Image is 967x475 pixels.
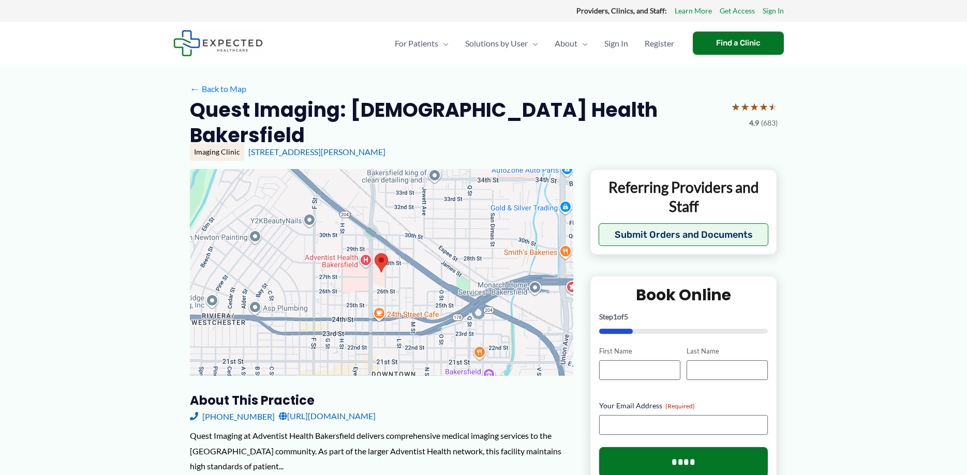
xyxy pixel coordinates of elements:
a: Sign In [596,25,636,62]
a: Sign In [763,4,784,18]
h2: Quest Imaging: [DEMOGRAPHIC_DATA] Health Bakersfield [190,97,723,148]
span: 4.9 [749,116,759,130]
strong: Providers, Clinics, and Staff: [576,6,667,15]
span: Menu Toggle [528,25,538,62]
a: Get Access [720,4,755,18]
span: ★ [759,97,768,116]
span: Sign In [604,25,628,62]
a: ←Back to Map [190,81,246,97]
h3: About this practice [190,392,573,408]
span: For Patients [395,25,438,62]
a: AboutMenu Toggle [546,25,596,62]
p: Referring Providers and Staff [599,178,769,216]
a: For PatientsMenu Toggle [386,25,457,62]
span: 5 [624,312,628,321]
span: ★ [750,97,759,116]
span: 1 [613,312,617,321]
span: ← [190,84,200,94]
a: Solutions by UserMenu Toggle [457,25,546,62]
a: Find a Clinic [693,32,784,55]
span: (683) [761,116,778,130]
a: [PHONE_NUMBER] [190,408,275,424]
span: Menu Toggle [438,25,449,62]
p: Step of [599,313,768,320]
span: Register [645,25,674,62]
img: Expected Healthcare Logo - side, dark font, small [173,30,263,56]
span: ★ [768,97,778,116]
h2: Book Online [599,285,768,305]
span: ★ [731,97,740,116]
a: Learn More [675,4,712,18]
span: Menu Toggle [577,25,588,62]
div: Imaging Clinic [190,143,244,161]
span: Solutions by User [465,25,528,62]
a: [STREET_ADDRESS][PERSON_NAME] [248,147,385,157]
label: Last Name [687,346,768,356]
span: ★ [740,97,750,116]
div: Quest Imaging at Adventist Health Bakersfield delivers comprehensive medical imaging services to ... [190,428,573,474]
span: (Required) [665,402,695,410]
nav: Primary Site Navigation [386,25,682,62]
a: Register [636,25,682,62]
label: Your Email Address [599,401,768,411]
a: [URL][DOMAIN_NAME] [279,408,376,424]
label: First Name [599,346,680,356]
button: Submit Orders and Documents [599,223,769,246]
span: About [555,25,577,62]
